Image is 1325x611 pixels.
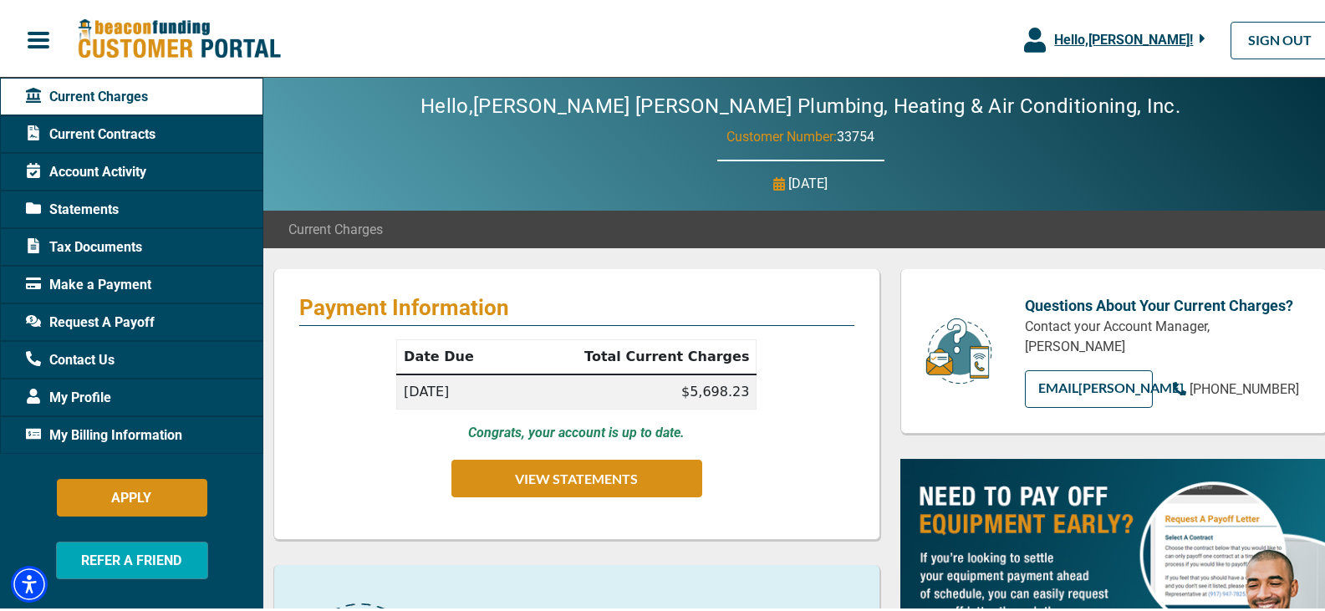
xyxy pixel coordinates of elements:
[1025,368,1154,405] a: EMAIL[PERSON_NAME]
[512,338,757,373] th: Total Current Charges
[397,338,512,373] th: Date Due
[789,171,828,191] p: [DATE]
[837,126,874,142] span: 33754
[370,92,1231,116] h2: Hello, [PERSON_NAME] [PERSON_NAME] Plumbing, Heating & Air Conditioning, Inc.
[1025,314,1302,354] p: Contact your Account Manager, [PERSON_NAME]
[1025,292,1302,314] p: Questions About Your Current Charges?
[299,292,854,318] p: Payment Information
[26,235,142,255] span: Tax Documents
[57,476,207,514] button: APPLY
[26,423,182,443] span: My Billing Information
[26,385,111,405] span: My Profile
[397,372,512,407] td: [DATE]
[56,539,208,577] button: REFER A FRIEND
[1190,379,1299,395] span: [PHONE_NUMBER]
[1173,377,1299,397] a: [PHONE_NUMBER]
[26,310,155,330] span: Request A Payoff
[921,314,996,384] img: customer-service.png
[468,420,685,440] p: Congrats, your account is up to date.
[11,563,48,600] div: Accessibility Menu
[726,126,837,142] span: Customer Number:
[26,160,146,180] span: Account Activity
[26,348,115,368] span: Contact Us
[26,272,151,293] span: Make a Payment
[26,197,119,217] span: Statements
[1054,29,1193,45] span: Hello, [PERSON_NAME] !
[26,122,155,142] span: Current Contracts
[77,16,281,59] img: Beacon Funding Customer Portal Logo
[512,372,757,407] td: $5,698.23
[451,457,702,495] button: VIEW STATEMENTS
[26,84,148,104] span: Current Charges
[288,217,383,237] span: Current Charges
